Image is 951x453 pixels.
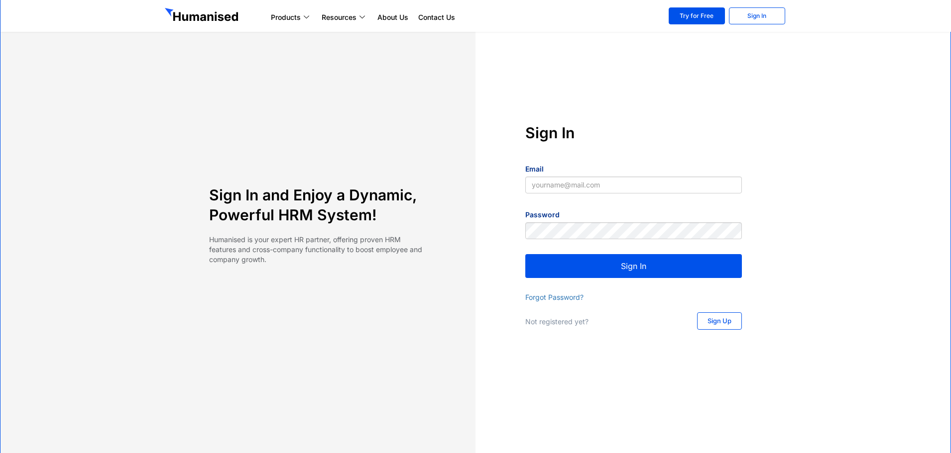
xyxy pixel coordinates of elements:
[165,8,240,24] img: GetHumanised Logo
[525,177,742,193] input: yourname@mail.com
[525,164,544,174] label: Email
[525,123,742,143] h4: Sign In
[209,185,426,225] h4: Sign In and Enjoy a Dynamic, Powerful HRM System!
[413,11,460,23] a: Contact Us
[266,11,317,23] a: Products
[729,7,785,24] a: Sign In
[317,11,372,23] a: Resources
[525,317,677,327] p: Not registered yet?
[708,318,731,324] span: Sign Up
[372,11,413,23] a: About Us
[525,210,560,220] label: Password
[209,235,426,265] p: Humanised is your expert HR partner, offering proven HRM features and cross-company functionality...
[525,293,584,301] a: Forgot Password?
[697,312,742,330] a: Sign Up
[525,254,742,278] button: Sign In
[669,7,725,24] a: Try for Free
